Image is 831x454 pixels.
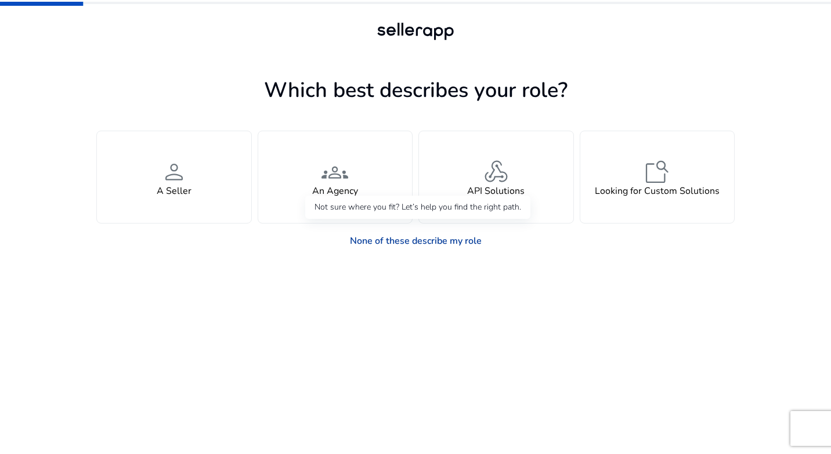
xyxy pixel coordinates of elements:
[305,196,530,219] div: Not sure where you fit? Let’s help you find the right path.
[157,186,192,197] h4: A Seller
[467,186,525,197] h4: API Solutions
[96,78,735,103] h1: Which best describes your role?
[341,229,491,253] a: None of these describe my role
[258,131,413,224] button: groupsAn Agency
[312,186,358,197] h4: An Agency
[595,186,720,197] h4: Looking for Custom Solutions
[321,158,349,186] span: groups
[96,131,252,224] button: personA Seller
[160,158,188,186] span: person
[482,158,510,186] span: webhook
[580,131,735,224] button: feature_searchLooking for Custom Solutions
[643,158,671,186] span: feature_search
[418,131,574,224] button: webhookAPI Solutions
